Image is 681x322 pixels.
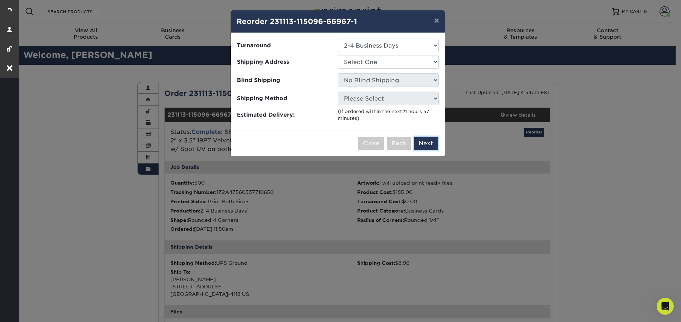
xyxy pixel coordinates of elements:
button: Back [387,137,411,150]
button: × [428,10,445,30]
span: Shipping Address [237,58,332,66]
div: (If ordered within the next ) [338,108,439,122]
span: Blind Shipping [237,76,332,84]
iframe: Intercom live chat [657,298,674,315]
span: Estimated Delivery: [237,111,332,119]
span: Turnaround [237,42,332,50]
button: Close [358,137,384,150]
h4: Reorder 231113-115096-66967-1 [237,16,439,27]
span: Shipping Method [237,94,332,103]
button: Next [414,137,438,150]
